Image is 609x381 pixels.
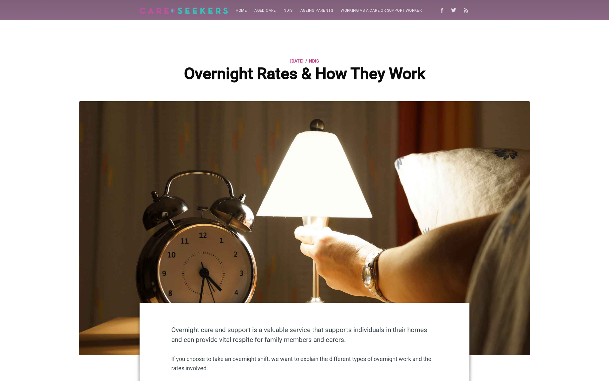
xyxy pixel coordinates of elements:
[171,355,438,373] p: If you choose to take an overnight shift, we want to explain the different types of overnight wor...
[171,325,438,345] p: Overnight care and support is a valuable service that supports individuals in their homes and can...
[140,7,228,14] img: Careseekers
[297,4,337,17] a: Ageing parents
[337,4,425,17] a: Working as a care or support worker
[280,4,297,17] a: NDIS
[290,57,304,65] time: [DATE]
[305,57,307,64] span: /
[309,57,319,65] a: NDIS
[158,65,451,83] h1: Overnight Rates & How They Work
[232,4,251,17] a: Home
[251,4,280,17] a: Aged Care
